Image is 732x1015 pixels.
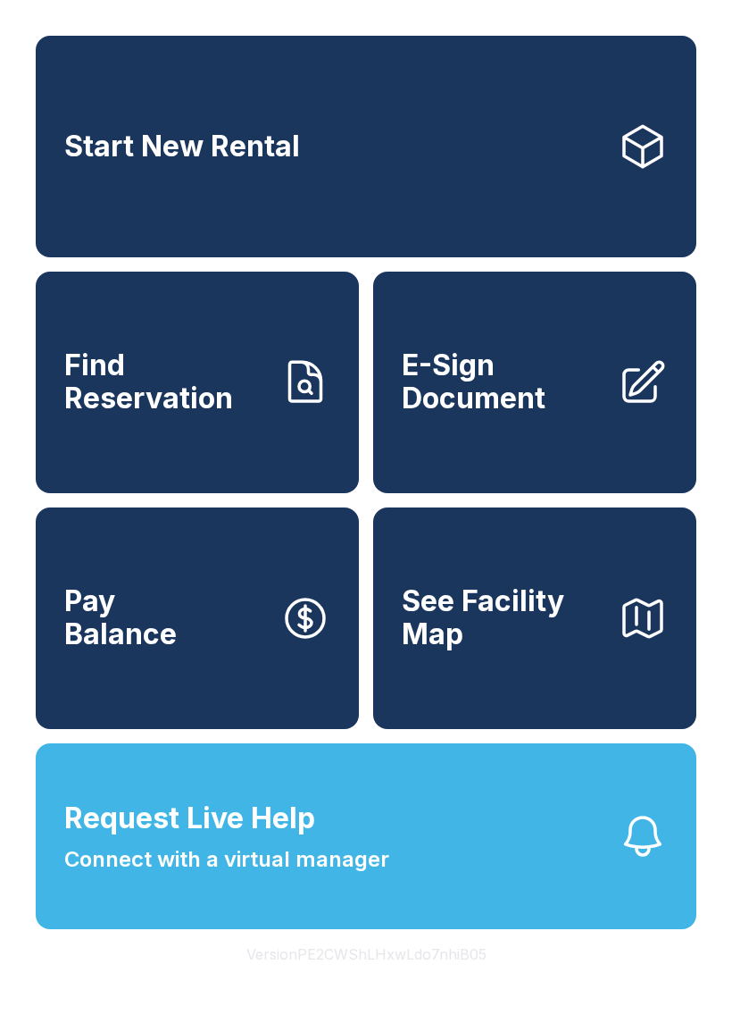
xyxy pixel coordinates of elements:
button: VersionPE2CWShLHxwLdo7nhiB05 [232,929,501,979]
span: Connect with a virtual manager [64,843,389,876]
a: Start New Rental [36,36,696,257]
span: E-Sign Document [402,349,603,415]
span: Request Live Help [64,797,315,840]
span: Find Reservation [64,349,266,415]
a: E-Sign Document [373,272,696,493]
a: Find Reservation [36,272,359,493]
span: See Facility Map [402,585,603,650]
span: Start New Rental [64,130,300,164]
button: See Facility Map [373,507,696,729]
span: Pay Balance [64,585,177,650]
a: PayBalance [36,507,359,729]
button: Request Live HelpConnect with a virtual manager [36,743,696,929]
